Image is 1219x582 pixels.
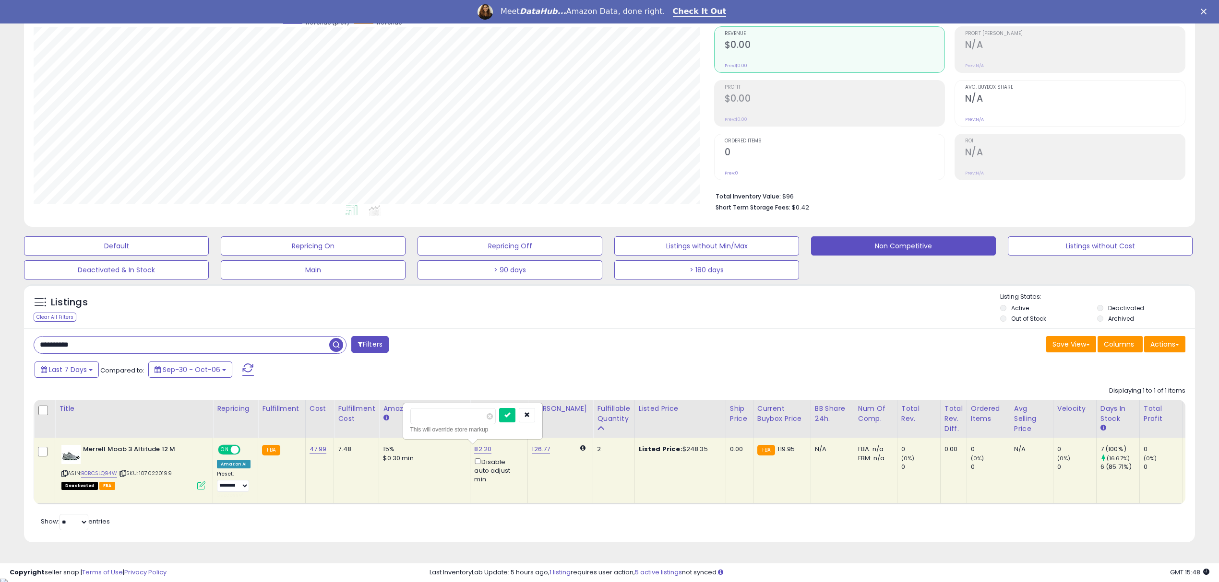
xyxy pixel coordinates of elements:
[1057,404,1092,414] div: Velocity
[239,446,254,454] span: OFF
[716,190,1179,201] li: $96
[532,404,589,414] div: [PERSON_NAME]
[1011,304,1029,312] label: Active
[1144,404,1179,424] div: Total Profit
[811,236,996,256] button: Non Competitive
[100,366,144,375] span: Compared to:
[815,404,850,424] div: BB Share 24h.
[965,85,1185,90] span: Avg. Buybox Share
[410,425,535,434] div: This will override store markup
[901,445,940,454] div: 0
[1100,404,1135,424] div: Days In Stock
[83,445,200,456] b: Merrell Moab 3 Altitude 12 M
[901,454,915,462] small: (0%)
[1057,445,1096,454] div: 0
[1057,463,1096,471] div: 0
[383,414,389,422] small: Amazon Fees.
[635,568,682,577] a: 5 active listings
[351,336,389,353] button: Filters
[501,7,665,16] div: Meet Amazon Data, done right.
[730,445,746,454] div: 0.00
[262,404,301,414] div: Fulfillment
[338,404,375,424] div: Fulfillment Cost
[520,7,566,16] i: DataHub...
[716,203,790,211] b: Short Term Storage Fees:
[217,491,243,499] span: Success
[1098,336,1143,352] button: Columns
[614,260,799,279] button: > 180 days
[1100,424,1106,432] small: Days In Stock.
[49,365,87,374] span: Last 7 Days
[163,365,220,374] span: Sep-30 - Oct-06
[971,463,1010,471] div: 0
[1046,336,1096,352] button: Save View
[901,404,936,424] div: Total Rev.
[725,63,747,69] small: Prev: $0.00
[474,456,520,484] div: Disable auto adjust min
[965,93,1185,106] h2: N/A
[597,404,630,424] div: Fulfillable Quantity
[777,444,795,454] span: 119.95
[383,445,463,454] div: 15%
[725,147,944,160] h2: 0
[82,568,123,577] a: Terms of Use
[614,236,799,256] button: Listings without Min/Max
[310,444,327,454] a: 47.99
[59,404,209,414] div: Title
[971,445,1010,454] div: 0
[148,361,232,378] button: Sep-30 - Oct-06
[24,236,209,256] button: Default
[757,445,775,455] small: FBA
[550,568,571,577] a: 1 listing
[730,404,749,424] div: Ship Price
[965,170,984,176] small: Prev: N/A
[217,471,251,499] div: Preset:
[1057,454,1071,462] small: (0%)
[971,454,984,462] small: (0%)
[1144,454,1157,462] small: (0%)
[1014,445,1046,454] div: N/A
[1000,292,1195,302] p: Listing States:
[418,260,602,279] button: > 90 days
[61,445,81,464] img: 41FRoN0VV8L._SL40_.jpg
[971,404,1006,424] div: Ordered Items
[1144,445,1183,454] div: 0
[815,445,847,454] div: N/A
[41,517,110,526] span: Show: entries
[1108,304,1144,312] label: Deactivated
[858,454,890,463] div: FBM: n/a
[757,404,807,424] div: Current Buybox Price
[119,469,172,477] span: | SKU: 1070220199
[725,31,944,36] span: Revenue
[221,236,406,256] button: Repricing On
[51,296,88,309] h5: Listings
[310,404,330,414] div: Cost
[944,404,963,434] div: Total Rev. Diff.
[965,31,1185,36] span: Profit [PERSON_NAME]
[1201,9,1210,14] div: Close
[219,446,231,454] span: ON
[1144,463,1183,471] div: 0
[10,568,45,577] strong: Copyright
[383,454,463,463] div: $0.30 min
[1011,314,1046,323] label: Out of Stock
[474,444,491,454] a: 82.20
[124,568,167,577] a: Privacy Policy
[61,482,98,490] span: All listings that are unavailable for purchase on Amazon for any reason other than out-of-stock
[965,147,1185,160] h2: N/A
[725,93,944,106] h2: $0.00
[725,85,944,90] span: Profit
[217,460,251,468] div: Amazon AI
[725,39,944,52] h2: $0.00
[478,4,493,20] img: Profile image for Georgie
[1144,336,1185,352] button: Actions
[1104,339,1134,349] span: Columns
[217,404,254,414] div: Repricing
[430,568,1209,577] div: Last InventoryLab Update: 5 hours ago, requires user action, not synced.
[35,361,99,378] button: Last 7 Days
[1008,236,1193,256] button: Listings without Cost
[639,404,722,414] div: Listed Price
[944,445,959,454] div: 0.00
[725,116,747,122] small: Prev: $0.00
[34,313,76,322] div: Clear All Filters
